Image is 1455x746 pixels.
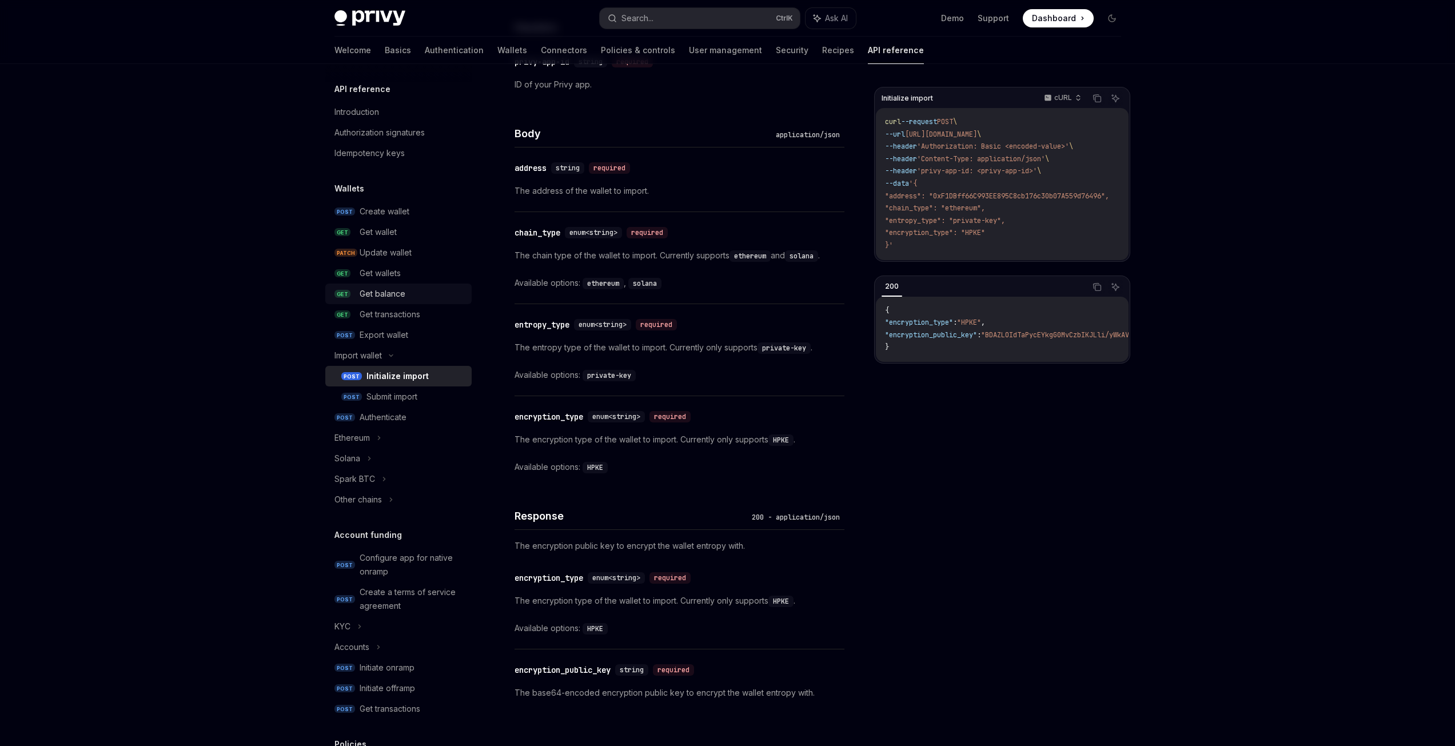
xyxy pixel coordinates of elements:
div: required [649,411,691,422]
div: encryption_public_key [515,664,611,676]
span: --url [885,130,905,139]
span: "address": "0xF1DBff66C993EE895C8cb176c30b07A559d76496", [885,192,1109,201]
a: PATCHUpdate wallet [325,242,472,263]
span: : [977,330,981,340]
span: enum<string> [592,573,640,583]
span: POST [334,208,355,216]
span: POST [334,561,355,569]
div: Get balance [360,287,405,301]
div: encryption_type [515,572,583,584]
span: POST [341,393,362,401]
div: Create wallet [360,205,409,218]
div: Spark BTC [334,472,375,486]
h5: Wallets [334,182,364,196]
a: POSTSubmit import [325,386,472,407]
span: GET [334,269,350,278]
div: Other chains [334,493,382,506]
span: "BDAZLOIdTaPycEYkgG0MvCzbIKJLli/yWkAV5yCa9yOsZ4JsrLweA5MnP8YIiY4k/RRzC+APhhO+P+Hoz/rt7Go=" [981,330,1341,340]
span: Ask AI [825,13,848,24]
a: Welcome [334,37,371,64]
span: [URL][DOMAIN_NAME] [905,130,977,139]
span: "HPKE" [957,318,981,327]
div: required [627,227,668,238]
a: POSTAuthenticate [325,407,472,428]
span: enum<string> [592,412,640,421]
span: { [885,306,889,315]
div: Available options: [515,460,844,474]
a: POSTGet transactions [325,699,472,719]
div: Export wallet [360,328,408,342]
a: GETGet wallets [325,263,472,284]
div: Get wallet [360,225,397,239]
div: Initialize import [366,369,429,383]
button: Ask AI [806,8,856,29]
div: Initiate onramp [360,661,414,675]
span: solana [790,252,814,261]
code: private-key [583,370,636,381]
div: Available options: [515,621,844,635]
a: POSTInitiate offramp [325,678,472,699]
div: chain_type [515,227,560,238]
span: POST [334,664,355,672]
p: cURL [1054,93,1072,102]
button: Ask AI [1108,280,1123,294]
a: Idempotency keys [325,143,472,163]
span: , [981,318,985,327]
a: Basics [385,37,411,64]
div: Idempotency keys [334,146,405,160]
span: } [885,342,889,352]
div: Get transactions [360,308,420,321]
span: POST [341,372,362,381]
span: '{ [909,179,917,188]
span: "chain_type": "ethereum", [885,204,985,213]
span: \ [953,117,957,126]
a: Recipes [822,37,854,64]
div: KYC [334,620,350,633]
div: required [649,572,691,584]
a: Security [776,37,808,64]
div: , [583,276,628,290]
span: \ [1037,166,1041,175]
span: "encryption_type" [885,318,953,327]
span: 'privy-app-id: <privy-app-id>' [917,166,1037,175]
span: POST [334,331,355,340]
div: Update wallet [360,246,412,260]
code: solana [628,278,661,289]
img: dark logo [334,10,405,26]
span: "encryption_type": "HPKE" [885,228,985,237]
div: Introduction [334,105,379,119]
span: \ [1069,142,1073,151]
div: Get transactions [360,702,420,716]
div: address [515,162,547,174]
span: 'Authorization: Basic <encoded-value>' [917,142,1069,151]
h4: Response [515,508,747,524]
span: --request [901,117,937,126]
a: Introduction [325,102,472,122]
div: Available options: [515,368,844,382]
div: Import wallet [334,349,382,362]
span: --header [885,166,917,175]
p: The encryption type of the wallet to import. Currently only supports . [515,594,844,608]
span: GET [334,310,350,319]
h4: Body [515,126,771,141]
p: The encryption public key to encrypt the wallet entropy with. [515,539,844,553]
div: Authenticate [360,410,406,424]
span: POST [334,595,355,604]
span: ethereum [734,252,766,261]
div: Authorization signatures [334,126,425,139]
a: POSTInitialize import [325,366,472,386]
a: POSTConfigure app for native onramp [325,548,472,582]
div: Solana [334,452,360,465]
div: 200 - application/json [747,512,844,523]
code: ethereum [583,278,624,289]
code: HPKE [583,462,608,473]
a: GETGet wallet [325,222,472,242]
div: 200 [882,280,902,293]
a: Wallets [497,37,527,64]
a: GETGet balance [325,284,472,304]
div: entropy_type [515,319,569,330]
code: HPKE [583,623,608,635]
a: POSTExport wallet [325,325,472,345]
span: GET [334,290,350,298]
span: GET [334,228,350,237]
